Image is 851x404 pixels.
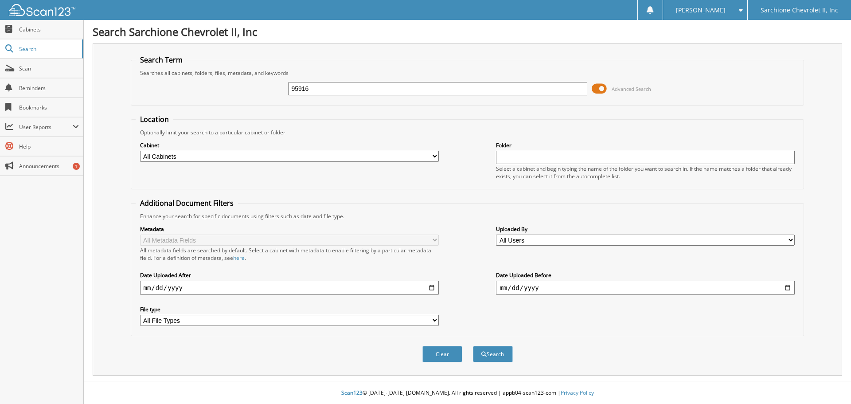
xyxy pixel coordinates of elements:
span: Help [19,143,79,150]
label: Date Uploaded Before [496,271,795,279]
img: scan123-logo-white.svg [9,4,75,16]
button: Search [473,346,513,362]
span: Reminders [19,84,79,92]
span: Advanced Search [612,86,651,92]
span: Announcements [19,162,79,170]
span: Sarchione Chevrolet II, Inc [761,8,838,13]
span: User Reports [19,123,73,131]
a: here [233,254,245,262]
div: 1 [73,163,80,170]
label: Folder [496,141,795,149]
div: Enhance your search for specific documents using filters such as date and file type. [136,212,800,220]
button: Clear [422,346,462,362]
h1: Search Sarchione Chevrolet II, Inc [93,24,842,39]
div: © [DATE]-[DATE] [DOMAIN_NAME]. All rights reserved | appb04-scan123-com | [84,382,851,404]
span: Scan123 [341,389,363,396]
label: Cabinet [140,141,439,149]
label: Date Uploaded After [140,271,439,279]
span: Bookmarks [19,104,79,111]
div: Searches all cabinets, folders, files, metadata, and keywords [136,69,800,77]
input: start [140,281,439,295]
legend: Additional Document Filters [136,198,238,208]
label: Uploaded By [496,225,795,233]
legend: Search Term [136,55,187,65]
input: end [496,281,795,295]
span: Scan [19,65,79,72]
label: Metadata [140,225,439,233]
div: Optionally limit your search to a particular cabinet or folder [136,129,800,136]
label: File type [140,306,439,313]
span: Search [19,45,78,53]
span: [PERSON_NAME] [676,8,726,13]
div: All metadata fields are searched by default. Select a cabinet with metadata to enable filtering b... [140,247,439,262]
legend: Location [136,114,173,124]
span: Cabinets [19,26,79,33]
div: Select a cabinet and begin typing the name of the folder you want to search in. If the name match... [496,165,795,180]
a: Privacy Policy [561,389,594,396]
